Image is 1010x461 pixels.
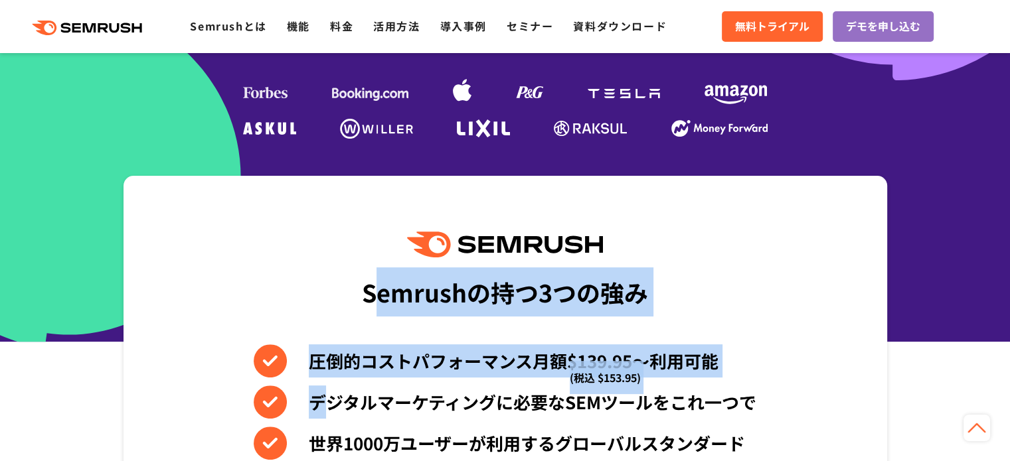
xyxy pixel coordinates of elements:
[570,361,641,394] span: (税込 $153.95)
[440,18,487,34] a: 導入事例
[330,18,353,34] a: 料金
[833,11,934,42] a: デモを申し込む
[722,11,823,42] a: 無料トライアル
[735,18,809,35] span: 無料トライアル
[190,18,266,34] a: Semrushとは
[846,18,920,35] span: デモを申し込む
[573,18,667,34] a: 資料ダウンロード
[254,385,756,419] li: デジタルマーケティングに必要なSEMツールをこれ一つで
[287,18,310,34] a: 機能
[254,344,756,377] li: 圧倒的コストパフォーマンス月額$139.95〜利用可能
[407,231,602,257] img: Semrush
[373,18,420,34] a: 活用方法
[507,18,553,34] a: セミナー
[254,427,756,460] li: 世界1000万ユーザーが利用するグローバルスタンダード
[362,267,648,316] div: Semrushの持つ3つの強み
